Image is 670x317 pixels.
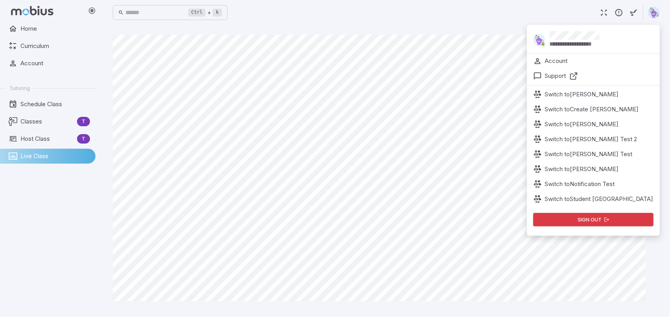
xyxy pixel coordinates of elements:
[20,152,90,160] span: Live Class
[20,117,74,126] span: Classes
[77,135,90,143] span: T
[545,180,615,188] p: Switch to Notification Test
[188,8,222,17] div: +
[188,9,206,17] kbd: Ctrl
[533,213,653,226] button: Sign out
[545,150,633,158] p: Switch to [PERSON_NAME] Test
[545,165,619,173] p: Switch to [PERSON_NAME]
[545,90,619,99] p: Switch to [PERSON_NAME]
[545,105,639,114] p: Switch to Create [PERSON_NAME]
[20,135,74,143] span: Host Class
[20,100,90,109] span: Schedule Class
[9,85,30,92] span: Tutoring
[545,135,637,144] p: Switch to [PERSON_NAME] Test 2
[20,42,90,50] span: Curriculum
[20,24,90,33] span: Home
[20,59,90,68] span: Account
[533,34,545,46] img: pentagon.svg
[545,57,568,65] p: Account
[597,5,611,20] button: Fullscreen Game
[545,120,619,129] p: Switch to [PERSON_NAME]
[77,118,90,125] span: T
[545,195,653,203] p: Switch to Student [GEOGRAPHIC_DATA]
[545,72,566,80] p: Support
[626,5,641,20] button: Start Drawing on Questions
[611,5,626,20] button: Report an Issue
[648,7,660,18] img: pentagon.svg
[213,9,222,17] kbd: k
